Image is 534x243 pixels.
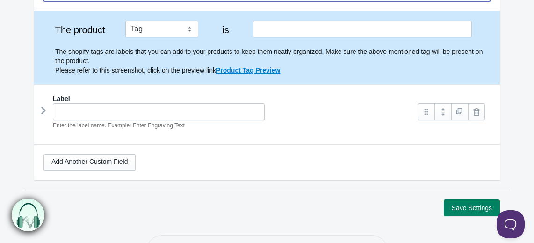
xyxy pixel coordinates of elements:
[12,199,44,231] img: bxm.png
[43,25,116,35] label: The product
[53,122,185,129] em: Enter the label name. Example: Enter Engraving Text
[444,199,500,216] button: Save Settings
[55,47,491,75] p: The shopify tags are labels that you can add to your products to keep them neatly organized. Make...
[43,154,136,171] a: Add Another Custom Field
[53,94,70,103] label: Label
[208,25,244,35] label: is
[216,66,280,74] a: Product Tag Preview
[497,210,525,238] iframe: Toggle Customer Support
